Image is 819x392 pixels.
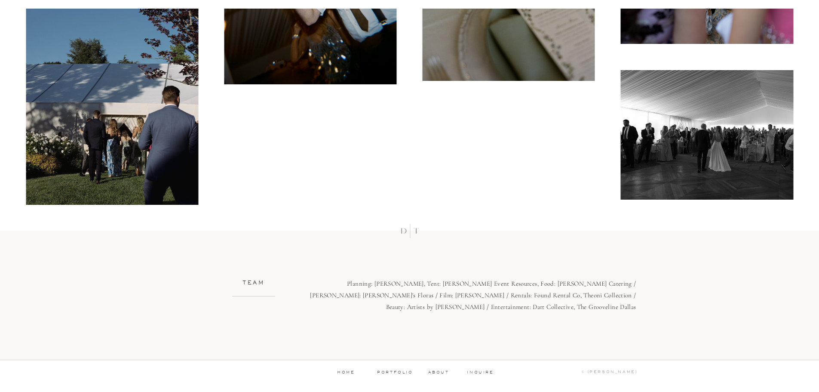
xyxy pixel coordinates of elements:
[582,370,638,374] b: © [PERSON_NAME]
[428,370,452,374] a: about
[544,370,638,374] a: © [PERSON_NAME]
[374,370,417,374] a: portfolio
[325,370,368,374] a: home
[183,280,325,290] h2: team
[467,370,494,375] a: inquire
[305,278,636,312] p: Planning: [PERSON_NAME], Tent: [PERSON_NAME] Event Resources, Food: [PERSON_NAME] Catering / [PER...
